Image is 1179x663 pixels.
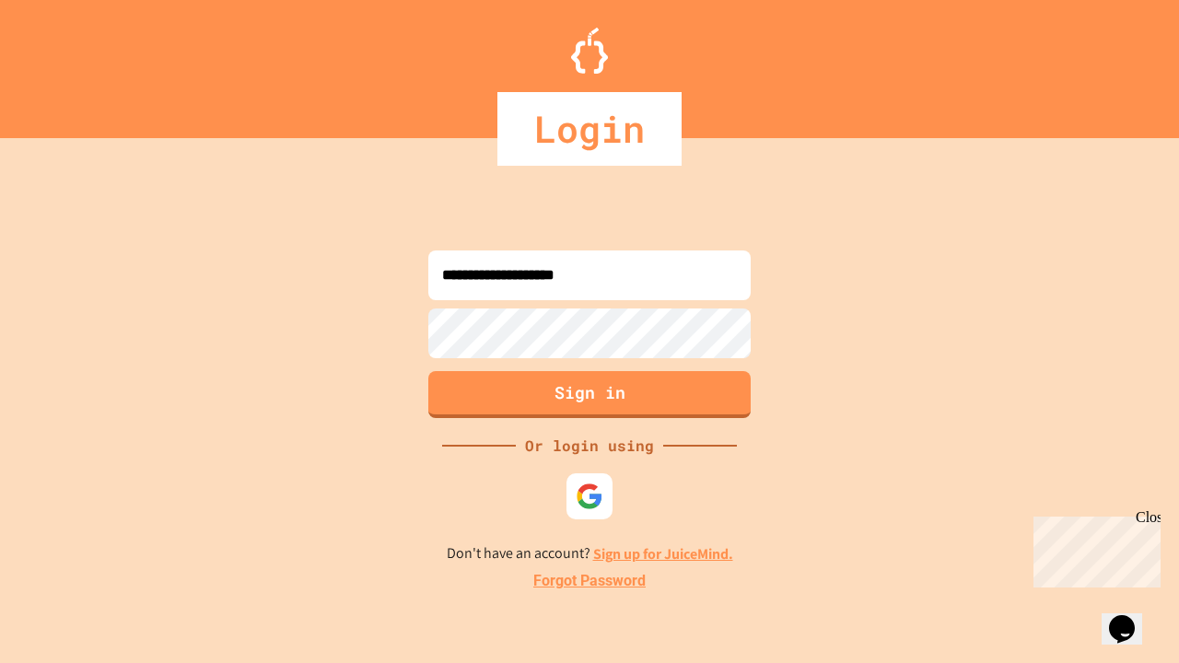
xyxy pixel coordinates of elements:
div: Login [497,92,682,166]
iframe: chat widget [1026,509,1161,587]
img: Logo.svg [571,28,608,74]
div: Or login using [516,435,663,457]
button: Sign in [428,371,751,418]
img: google-icon.svg [576,483,603,510]
a: Sign up for JuiceMind. [593,544,733,564]
p: Don't have an account? [447,542,733,565]
div: Chat with us now!Close [7,7,127,117]
iframe: chat widget [1102,589,1161,645]
a: Forgot Password [533,570,646,592]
